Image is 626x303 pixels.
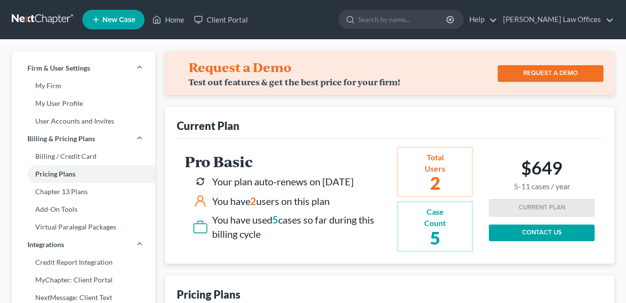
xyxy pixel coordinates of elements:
span: New Case [102,16,135,24]
a: Firm & User Settings [12,59,155,77]
a: Virtual Paralegal Packages [12,218,155,236]
h2: 2 [422,174,448,192]
h4: Request a Demo [189,59,291,75]
h2: Pro Basic [185,153,393,170]
a: Credit Report Integration [12,253,155,271]
a: Help [464,11,497,28]
a: Chapter 13 Plans [12,183,155,201]
h2: 5 [422,229,448,247]
a: [PERSON_NAME] Law Offices [498,11,614,28]
div: You have used cases so far during this billing cycle [212,213,393,241]
a: My Firm [12,77,155,95]
div: You have users on this plan [212,194,330,208]
span: 2 [250,195,256,207]
a: REQUEST A DEMO [498,65,603,82]
small: 5-11 cases / year [514,182,570,191]
a: Pricing Plans [12,165,155,183]
span: Billing & Pricing Plans [27,134,95,144]
a: MyChapter: Client Portal [12,271,155,289]
div: Pricing Plans [177,287,241,302]
div: Your plan auto-renews on [DATE] [212,175,354,189]
h2: $649 [514,157,570,191]
a: Billing & Pricing Plans [12,130,155,148]
span: Integrations [27,240,64,250]
a: Client Portal [189,11,253,28]
a: CONTACT US [489,225,595,241]
a: Home [147,11,189,28]
button: CURRENT PLAN [489,199,595,217]
div: Case Count [422,206,448,229]
input: Search by name... [358,10,448,28]
a: Integrations [12,236,155,253]
span: 5 [272,214,278,226]
a: Billing / Credit Card [12,148,155,165]
div: Current Plan [177,119,240,133]
span: Firm & User Settings [27,63,90,73]
a: User Accounts and Invites [12,112,155,130]
a: My User Profile [12,95,155,112]
a: Add-On Tools [12,201,155,218]
div: Total Users [422,152,448,175]
div: Test out features & get the best price for your firm! [189,77,400,87]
